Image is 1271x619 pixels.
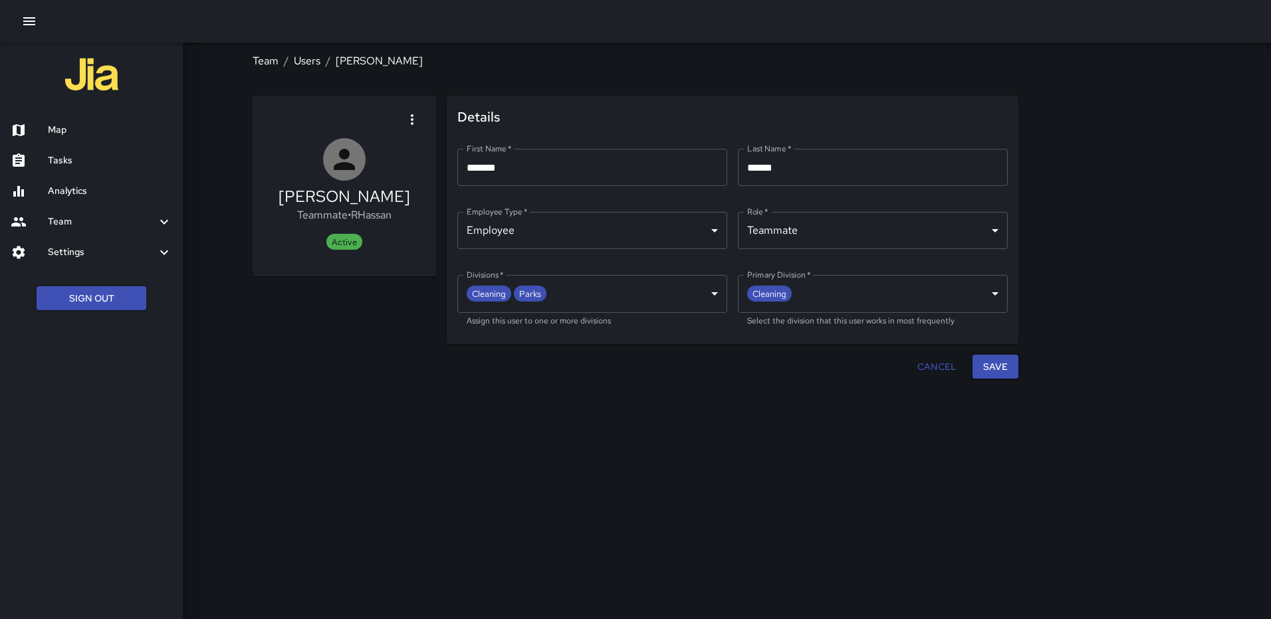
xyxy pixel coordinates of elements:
h6: Tasks [48,153,172,168]
h6: Settings [48,245,156,260]
button: Sign Out [37,286,146,311]
h6: Map [48,123,172,137]
h6: Analytics [48,184,172,199]
img: jia-logo [65,48,118,101]
h6: Team [48,215,156,229]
